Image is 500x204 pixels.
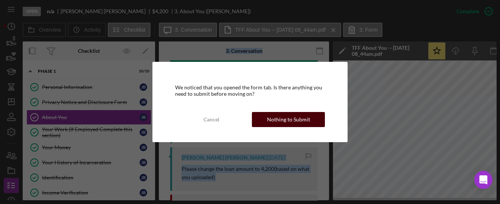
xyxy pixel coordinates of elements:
[203,112,219,127] div: Cancel
[474,171,492,189] div: Open Intercom Messenger
[252,112,325,127] button: Nothing to Submit
[267,112,310,127] div: Nothing to Submit
[175,84,325,97] div: We noticed that you opened the form tab. Is there anything you need to submit before moving on?
[175,112,248,127] button: Cancel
